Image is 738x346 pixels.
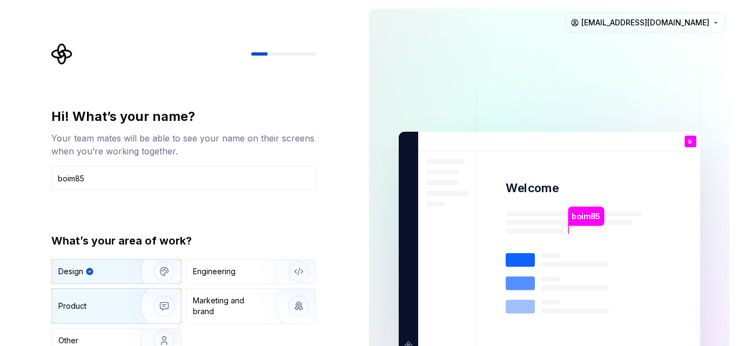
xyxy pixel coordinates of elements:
[581,17,709,28] span: [EMAIL_ADDRESS][DOMAIN_NAME]
[572,211,600,222] p: boim85
[193,266,236,277] div: Engineering
[51,233,316,248] div: What’s your area of work?
[51,43,73,65] svg: Supernova Logo
[51,166,316,190] input: Han Solo
[58,301,86,311] div: Product
[566,13,725,32] button: [EMAIL_ADDRESS][DOMAIN_NAME]
[51,132,316,158] div: Your team mates will be able to see your name on their screens when you’re working together.
[58,335,78,346] div: Other
[506,180,559,196] p: Welcome
[688,139,692,145] p: b
[51,108,316,125] div: Hi! What’s your name?
[193,295,266,317] div: Marketing and brand
[58,266,83,277] div: Design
